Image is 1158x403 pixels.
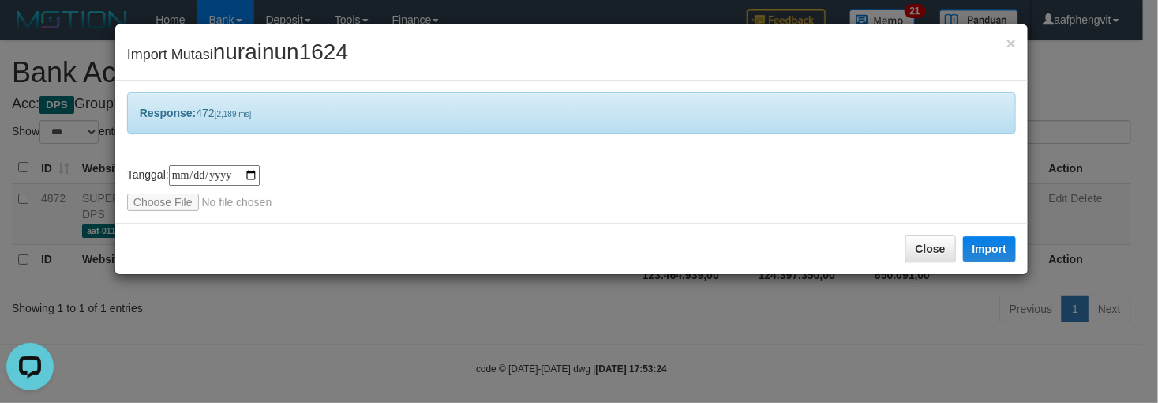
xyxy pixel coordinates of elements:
[127,92,1016,134] div: 472
[905,235,956,262] button: Close
[127,47,348,62] span: Import Mutasi
[963,236,1017,262] button: Import
[140,107,197,119] b: Response:
[127,165,1016,211] div: Tanggal:
[215,110,252,119] span: [2,189 ms]
[6,6,54,54] button: Open LiveChat chat widget
[213,40,348,64] span: nurainun1624
[1006,35,1016,51] button: Close
[1006,34,1016,52] span: ×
